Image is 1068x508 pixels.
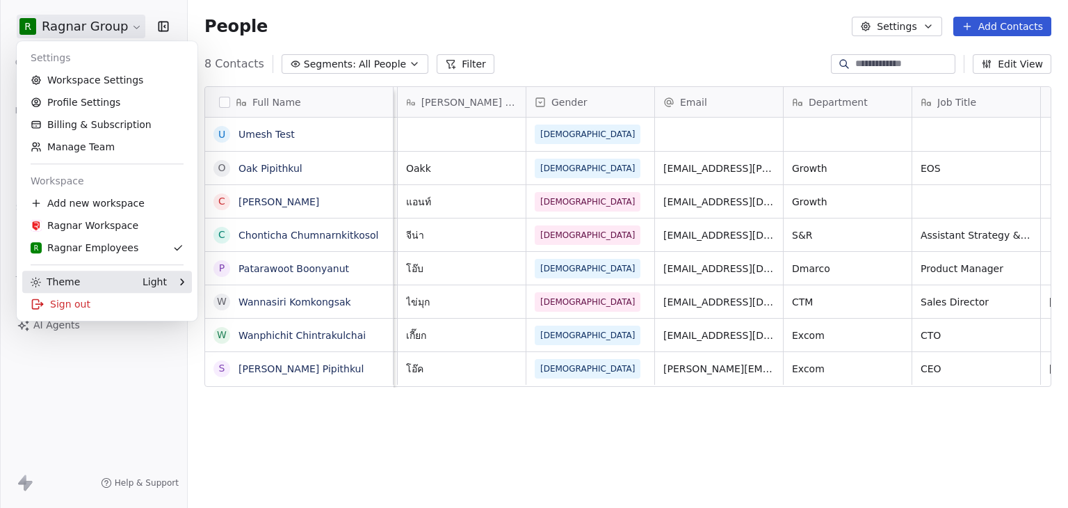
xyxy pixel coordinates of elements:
[31,220,42,231] img: ragnar-web_clip_256x256.png
[31,219,138,232] div: Ragnar Workspace
[143,275,167,289] div: Light
[31,275,80,289] div: Theme
[34,243,39,253] span: R
[22,192,192,214] div: Add new workspace
[22,69,192,91] a: Workspace Settings
[22,170,192,192] div: Workspace
[22,91,192,113] a: Profile Settings
[31,241,138,255] div: Ragnar Employees
[22,47,192,69] div: Settings
[22,293,192,315] div: Sign out
[22,136,192,158] a: Manage Team
[22,113,192,136] a: Billing & Subscription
